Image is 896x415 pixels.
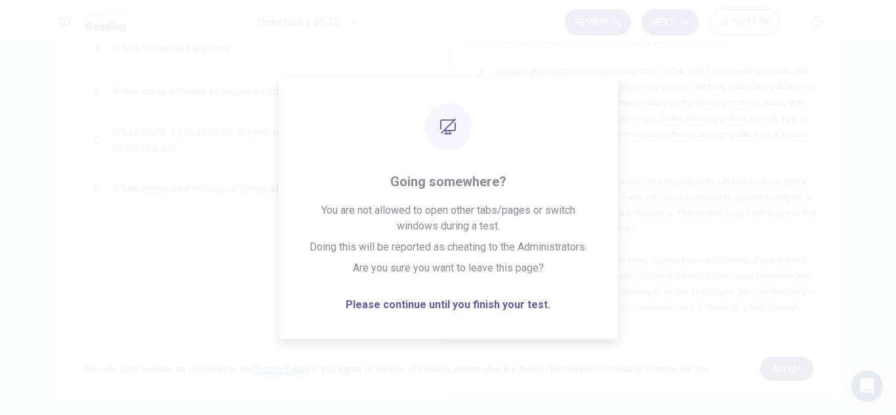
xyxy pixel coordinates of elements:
span: Accept [772,363,802,374]
button: AIt hasn't changed anything [81,32,422,65]
span: It has made it possible for anyone with internet access to become a star [113,125,416,156]
span: In the past, fans could not communicate directly with celebrities. Now, social media allows them ... [470,176,817,234]
button: BIt has made it harder to become famous [81,75,422,108]
button: DIt has eliminated traditional forms of media [81,172,422,205]
h1: Question 1 of 13 [257,14,339,30]
div: cookieconsent [67,344,828,394]
span: 00:19:59 [733,17,769,28]
button: Review [565,9,631,35]
button: Next [641,9,699,35]
div: 2 [470,64,491,85]
div: 3 [470,174,491,195]
a: Privacy Policy [253,364,309,374]
span: Many actors, musicians, and athletes now use social media to share behind-the-scenes glimpses of ... [470,255,815,328]
div: Open Intercom Messenger [851,370,883,402]
div: B [87,81,108,102]
span: Level Test [86,10,126,19]
h1: Reading [86,19,126,35]
div: C [87,130,108,151]
div: D [87,178,108,199]
button: 00:19:59 [709,9,780,35]
span: This site uses cookies, as explained in our . If you agree to the use of cookies, please click th... [83,364,712,374]
a: dismiss cookie message [760,357,813,381]
span: It has made it harder to become famous [113,84,296,100]
span: It has eliminated traditional forms of media [113,181,310,197]
span: Social media platforms like Instagram, TikTok, and YouTube have made this possible. These platfor... [470,66,816,155]
div: A [87,38,108,59]
button: CIt has made it possible for anyone with internet access to become a star [81,119,422,162]
div: 4 [470,252,491,273]
span: It hasn't changed anything [113,41,230,56]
